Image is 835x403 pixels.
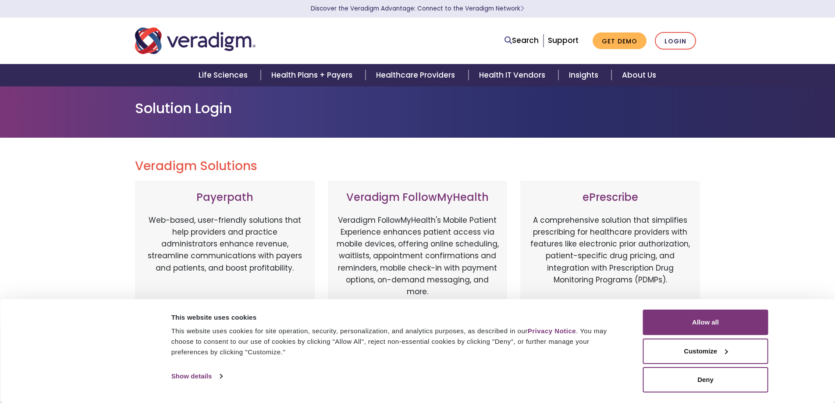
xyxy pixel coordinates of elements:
div: This website uses cookies for site operation, security, personalization, and analytics purposes, ... [171,326,623,357]
a: Health IT Vendors [469,64,558,86]
button: Customize [643,339,768,364]
img: Veradigm logo [135,26,256,55]
a: Life Sciences [188,64,261,86]
a: Health Plans + Payers [261,64,366,86]
button: Allow all [643,310,768,335]
a: Healthcare Providers [366,64,468,86]
a: Privacy Notice [528,327,576,335]
span: Learn More [520,4,524,13]
p: A comprehensive solution that simplifies prescribing for healthcare providers with features like ... [529,214,691,307]
h2: Veradigm Solutions [135,159,700,174]
a: About Us [611,64,667,86]
h3: Payerpath [144,191,306,204]
p: Veradigm FollowMyHealth's Mobile Patient Experience enhances patient access via mobile devices, o... [337,214,499,298]
p: Web-based, user-friendly solutions that help providers and practice administrators enhance revenu... [144,214,306,307]
h1: Solution Login [135,100,700,117]
a: Insights [558,64,611,86]
a: Get Demo [593,32,647,50]
a: Login [655,32,696,50]
h3: ePrescribe [529,191,691,204]
a: Support [548,35,579,46]
h3: Veradigm FollowMyHealth [337,191,499,204]
div: This website uses cookies [171,312,623,323]
a: Show details [171,370,222,383]
a: Discover the Veradigm Advantage: Connect to the Veradigm NetworkLearn More [311,4,524,13]
button: Deny [643,367,768,392]
a: Search [505,35,539,46]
